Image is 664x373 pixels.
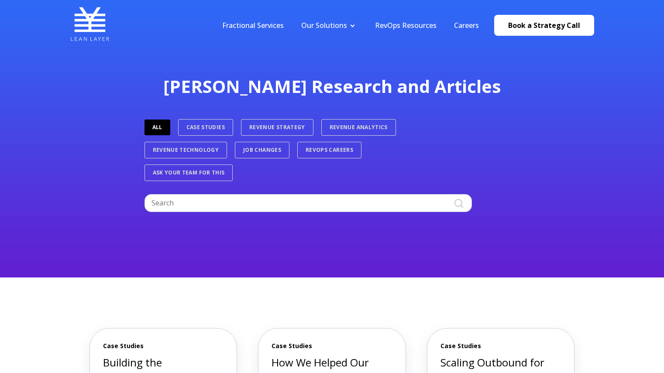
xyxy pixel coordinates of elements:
a: Revenue Technology [144,142,227,158]
a: Fractional Services [222,21,284,30]
input: Search [144,194,472,212]
span: Case Studies [272,342,392,350]
div: Navigation Menu [213,21,488,30]
a: RevOps Resources [375,21,437,30]
a: Ask Your Team For This [144,164,233,181]
span: Case Studies [103,342,224,350]
a: Revenue Strategy [241,119,313,136]
a: Our Solutions [301,21,347,30]
span: [PERSON_NAME] Research and Articles [163,74,501,98]
a: Job Changes [235,142,289,158]
a: ALL [144,120,170,135]
span: Case Studies [440,342,561,350]
a: RevOps Careers [297,142,361,158]
a: Revenue Analytics [321,119,396,136]
a: Careers [454,21,479,30]
a: Book a Strategy Call [494,15,594,36]
a: Case Studies [178,119,233,136]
